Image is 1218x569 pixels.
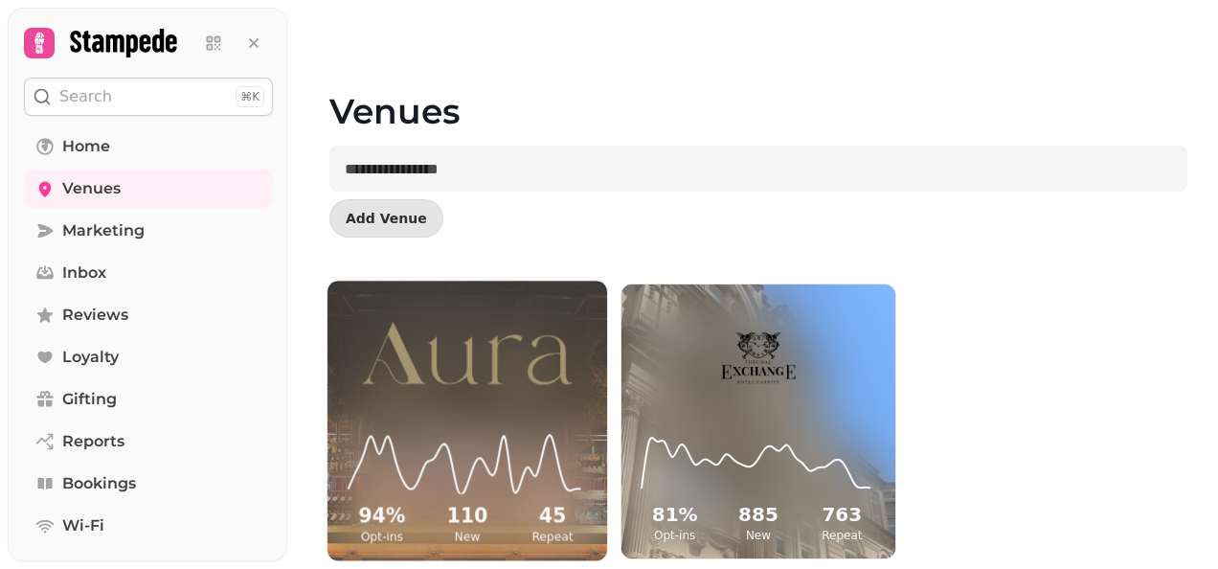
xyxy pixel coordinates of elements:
img: The Coal Exchange Cardiff Restaurant [363,291,573,417]
span: Venues [62,177,121,200]
a: Inbox [24,254,273,292]
h1: Venues [329,46,1187,130]
h2: 885 [720,501,796,528]
span: Marketing [62,219,145,242]
button: Search⌘K [24,78,273,116]
p: Repeat [804,528,880,543]
span: Reviews [62,304,128,327]
a: Venues [24,170,273,208]
h2: 763 [804,501,880,528]
a: Home [24,127,273,166]
a: Gifting [24,380,273,419]
p: Search [59,85,112,108]
a: Bookings [24,465,273,503]
span: Bookings [62,472,136,495]
h2: 94 % [343,502,420,530]
span: Add Venue [346,212,427,225]
a: Reviews [24,296,273,334]
h2: 45 [514,502,592,530]
p: New [720,528,796,543]
a: Wi-Fi [24,507,273,545]
a: Reports [24,422,273,461]
p: Opt-ins [343,530,420,545]
h2: 81 % [637,501,712,528]
span: Reports [62,430,124,453]
button: Add Venue [329,199,443,238]
a: Marketing [24,212,273,250]
img: The Coal Exchange Hotel [656,294,862,417]
span: Gifting [62,388,117,411]
span: Home [62,135,110,158]
span: Loyalty [62,346,119,369]
span: Inbox [62,262,106,284]
h2: 110 [429,502,507,530]
span: Wi-Fi [62,514,104,537]
a: Loyalty [24,338,273,376]
div: ⌘K [236,86,264,107]
p: Repeat [514,530,592,545]
p: New [429,530,507,545]
p: Opt-ins [637,528,712,543]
